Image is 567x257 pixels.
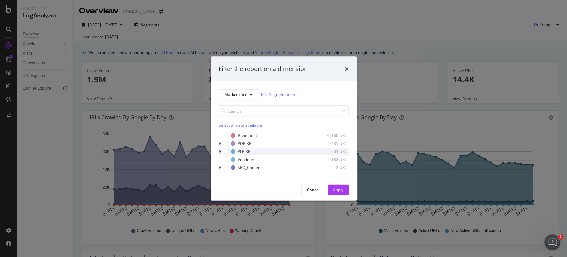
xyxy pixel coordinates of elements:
[333,187,343,193] div: Apply
[211,57,357,201] div: modal
[345,65,349,73] div: times
[328,184,349,195] button: Apply
[238,165,262,170] div: SEO_Content
[316,141,349,146] div: 9,485 URLs
[238,133,257,138] div: #nomatch
[307,187,320,193] div: Cancel
[219,89,258,100] button: Marketplace
[238,141,251,146] div: PDP-3P
[224,92,247,97] span: Marketplace
[238,157,255,162] div: Vendeurs
[316,133,349,138] div: 79,160 URLs
[316,149,349,154] div: 903 URLs
[238,149,250,154] div: PLP-3P
[219,122,349,128] div: Select all data available
[316,165,349,170] div: 2 URLs
[301,184,325,195] button: Cancel
[558,234,563,240] span: 1
[219,105,349,117] input: Search
[544,234,560,250] iframe: Intercom live chat
[316,157,349,162] div: 182 URLs
[261,91,295,98] a: Edit Segmentation
[219,65,308,73] div: Filter the report on a dimension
